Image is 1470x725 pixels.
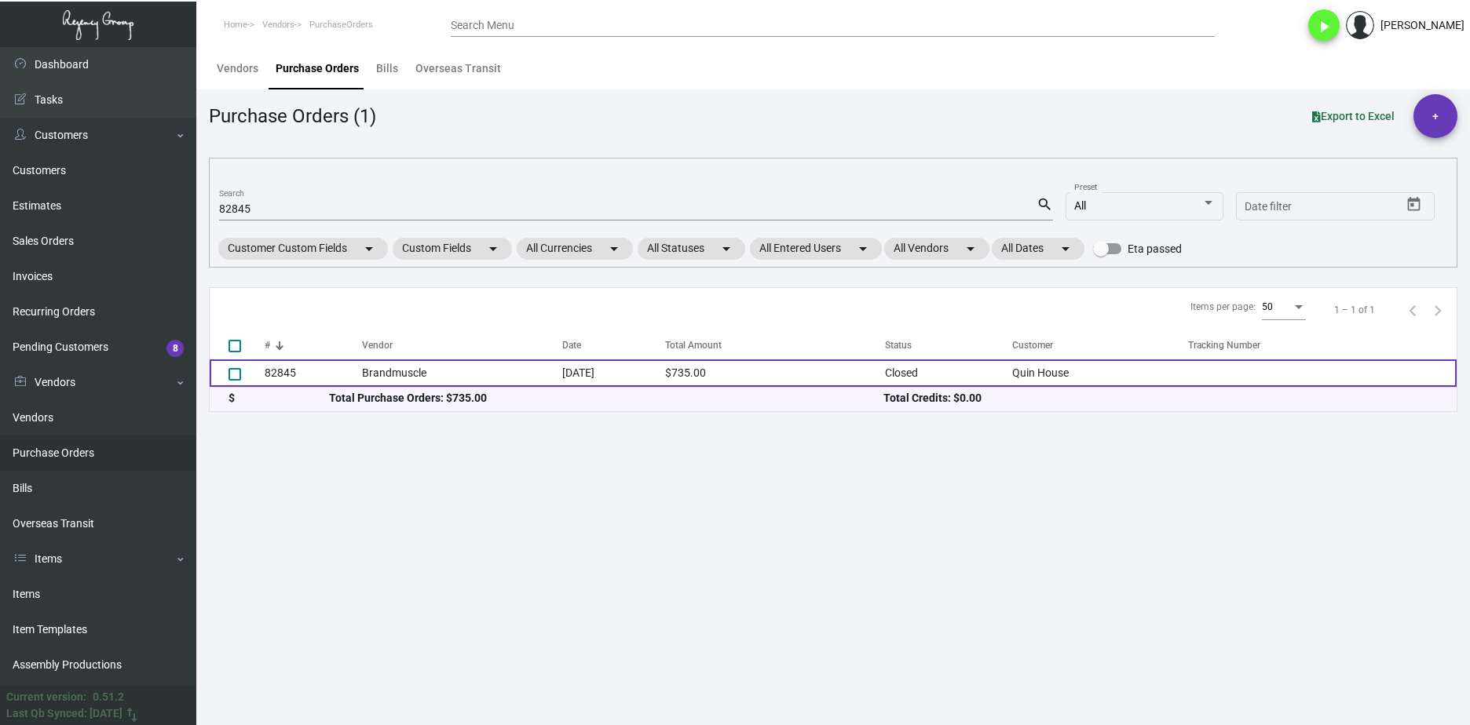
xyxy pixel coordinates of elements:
[961,239,980,258] mat-icon: arrow_drop_down
[1425,297,1450,322] button: Next page
[1300,102,1407,130] button: Export to Excel
[1012,338,1053,352] div: Customer
[224,20,247,30] span: Home
[362,359,562,387] td: Brandmuscle
[229,390,329,406] div: $
[885,359,1012,387] td: Closed
[1413,94,1457,138] button: +
[1307,201,1382,213] input: End date
[484,239,503,258] mat-icon: arrow_drop_down
[854,239,872,258] mat-icon: arrow_drop_down
[884,238,989,260] mat-chip: All Vendors
[265,338,270,352] div: #
[276,60,359,77] div: Purchase Orders
[1312,110,1395,122] span: Export to Excel
[265,359,362,387] td: 82845
[265,338,362,352] div: #
[1037,195,1053,214] mat-icon: search
[262,20,294,30] span: Vendors
[605,239,623,258] mat-icon: arrow_drop_down
[665,359,885,387] td: $735.00
[1380,17,1465,34] div: [PERSON_NAME]
[393,238,512,260] mat-chip: Custom Fields
[362,338,393,352] div: Vendor
[415,60,501,77] div: Overseas Transit
[750,238,882,260] mat-chip: All Entered Users
[1262,302,1306,313] mat-select: Items per page:
[360,239,378,258] mat-icon: arrow_drop_down
[93,689,124,705] div: 0.51.2
[1188,338,1260,352] div: Tracking Number
[1012,338,1188,352] div: Customer
[562,338,581,352] div: Date
[1262,301,1273,312] span: 50
[6,689,86,705] div: Current version:
[665,338,722,352] div: Total Amount
[1056,239,1075,258] mat-icon: arrow_drop_down
[1190,300,1256,314] div: Items per page:
[362,338,562,352] div: Vendor
[1188,338,1457,352] div: Tracking Number
[1128,239,1182,258] span: Eta passed
[883,390,1438,406] div: Total Credits: $0.00
[1308,9,1340,41] button: play_arrow
[885,338,912,352] div: Status
[992,238,1084,260] mat-chip: All Dates
[665,338,885,352] div: Total Amount
[6,705,122,722] div: Last Qb Synced: [DATE]
[1402,192,1427,217] button: Open calendar
[1400,297,1425,322] button: Previous page
[1012,359,1188,387] td: Quin House
[1074,199,1086,212] span: All
[1334,303,1375,317] div: 1 – 1 of 1
[1346,11,1374,39] img: admin@bootstrapmaster.com
[376,60,398,77] div: Bills
[217,60,258,77] div: Vendors
[1432,94,1439,138] span: +
[1315,17,1333,36] i: play_arrow
[329,390,883,406] div: Total Purchase Orders: $735.00
[1245,201,1293,213] input: Start date
[309,20,373,30] span: PurchaseOrders
[517,238,633,260] mat-chip: All Currencies
[218,238,388,260] mat-chip: Customer Custom Fields
[562,338,665,352] div: Date
[209,102,376,130] div: Purchase Orders (1)
[717,239,736,258] mat-icon: arrow_drop_down
[885,338,1012,352] div: Status
[638,238,745,260] mat-chip: All Statuses
[562,359,665,387] td: [DATE]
